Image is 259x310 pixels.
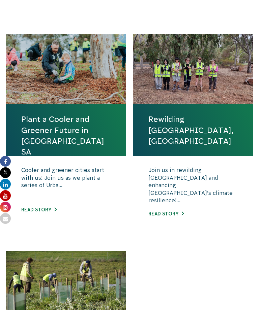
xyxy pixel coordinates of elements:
p: Join us in rewilding [GEOGRAPHIC_DATA] and enhancing [GEOGRAPHIC_DATA]’s climate resilience!... [148,166,238,204]
a: Read story [21,207,57,212]
a: Plant a Cooler and Greener Future in [GEOGRAPHIC_DATA] SA [21,114,111,157]
a: Read story [148,211,184,216]
p: Cooler and greener cities start with us! Join us as we plant a series of Urba... [21,166,111,200]
a: Rewilding [GEOGRAPHIC_DATA], [GEOGRAPHIC_DATA] [148,114,238,146]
